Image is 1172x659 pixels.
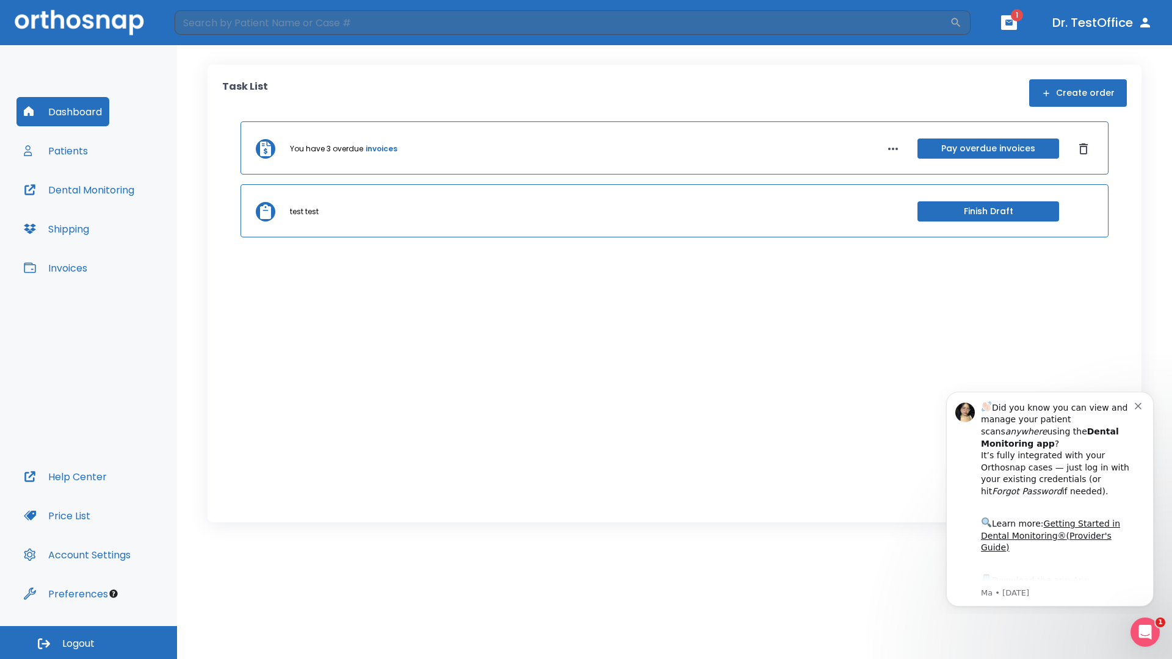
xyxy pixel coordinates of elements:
[16,175,142,204] button: Dental Monitoring
[1029,79,1127,107] button: Create order
[16,253,95,283] button: Invoices
[53,195,162,217] a: App Store
[16,136,95,165] button: Patients
[222,79,268,107] p: Task List
[1011,9,1023,21] span: 1
[1156,618,1165,627] span: 1
[53,192,207,254] div: Download the app: | ​ Let us know if you need help getting started!
[15,10,144,35] img: Orthosnap
[1130,618,1160,647] iframe: Intercom live chat
[1074,139,1093,159] button: Dismiss
[366,143,397,154] a: invoices
[53,207,207,218] p: Message from Ma, sent 8w ago
[917,201,1059,221] button: Finish Draft
[207,19,217,29] button: Dismiss notification
[16,501,98,530] button: Price List
[917,139,1059,159] button: Pay overdue invoices
[62,637,95,650] span: Logout
[16,540,138,569] button: Account Settings
[108,588,119,599] div: Tooltip anchor
[290,206,319,217] p: test test
[16,214,96,243] button: Shipping
[290,143,363,154] p: You have 3 overdue
[1047,12,1157,34] button: Dr. TestOffice
[16,97,109,126] button: Dashboard
[16,462,114,491] button: Help Center
[928,381,1172,614] iframe: Intercom notifications message
[175,10,950,35] input: Search by Patient Name or Case #
[16,579,115,608] button: Preferences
